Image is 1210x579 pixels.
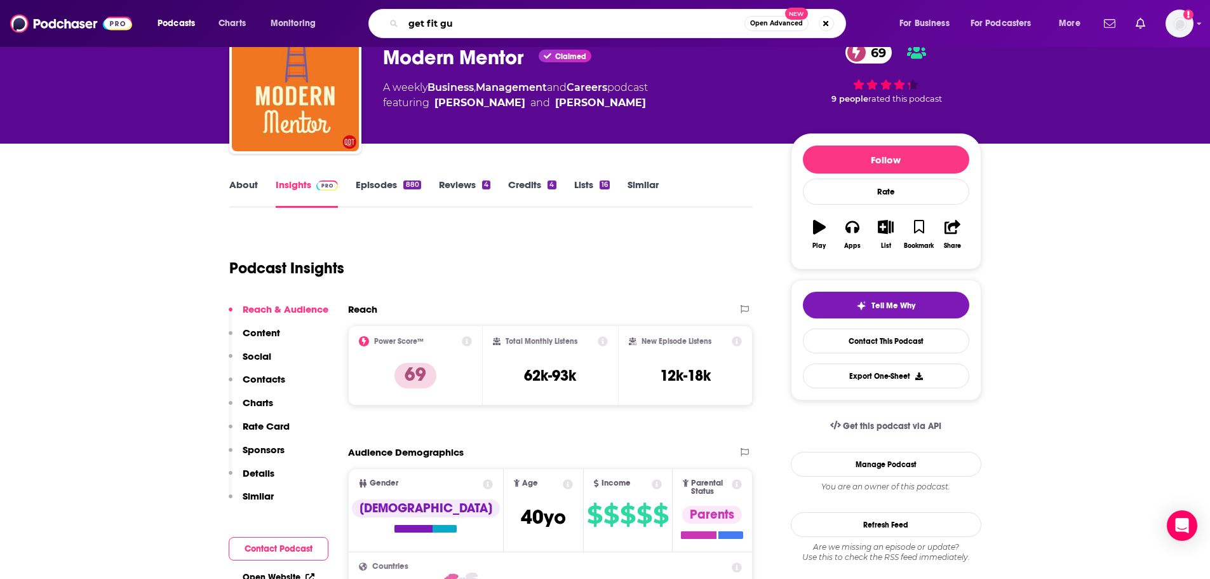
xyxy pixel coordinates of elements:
div: A weekly podcast [383,80,648,111]
span: Income [602,479,631,487]
div: List [881,242,891,250]
p: 69 [394,363,436,388]
a: About [229,179,258,208]
p: Content [243,327,280,339]
button: open menu [149,13,212,34]
span: For Business [899,15,950,32]
button: Contact Podcast [229,537,328,561]
img: tell me why sparkle [856,301,866,311]
span: Logged in as macmillanlovespodcasts [1166,10,1193,37]
h2: New Episode Listens [642,337,711,346]
div: [DEMOGRAPHIC_DATA] [352,500,500,517]
button: Contacts [229,373,285,397]
span: Age [522,479,538,487]
a: InsightsPodchaser Pro [276,179,339,208]
a: Get this podcast via API [820,411,952,442]
a: Business [427,81,474,93]
span: Get this podcast via API [843,421,941,432]
button: Open AdvancedNew [744,16,809,31]
span: For Podcasters [971,15,1032,32]
div: Rate [803,179,969,205]
span: 9 people [831,94,868,104]
input: Search podcasts, credits, & more... [403,13,744,34]
span: Parental Status [691,479,730,496]
div: 16 [600,181,610,189]
div: Apps [844,242,861,250]
a: Episodes880 [356,179,420,208]
img: Podchaser Pro [316,181,339,191]
div: 69 9 peoplerated this podcast [791,33,981,112]
button: Details [229,467,274,491]
a: Similar [628,179,659,208]
span: New [785,8,808,20]
span: $ [653,505,668,525]
button: Show profile menu [1166,10,1193,37]
svg: Add a profile image [1183,10,1193,20]
span: $ [603,505,619,525]
img: User Profile [1166,10,1193,37]
div: Share [944,242,961,250]
span: Charts [218,15,246,32]
button: Bookmark [903,212,936,257]
button: open menu [1050,13,1096,34]
button: Refresh Feed [791,512,981,537]
button: Play [803,212,836,257]
p: Social [243,350,271,362]
h1: Podcast Insights [229,259,344,278]
span: featuring [383,95,648,111]
a: 69 [845,41,892,64]
span: 40 yo [521,505,566,529]
span: 69 [858,41,892,64]
p: Contacts [243,373,285,385]
a: Management [476,81,547,93]
img: Modern Mentor [232,24,359,151]
a: Show notifications dropdown [1099,13,1120,34]
span: $ [587,505,602,525]
button: Reach & Audience [229,303,328,327]
button: List [869,212,902,257]
span: Monitoring [271,15,316,32]
h3: 62k-93k [524,366,576,385]
div: Search podcasts, credits, & more... [380,9,858,38]
img: Podchaser - Follow, Share and Rate Podcasts [10,11,132,36]
p: Charts [243,397,273,409]
div: 4 [548,181,556,189]
button: Follow [803,146,969,174]
span: $ [636,505,652,525]
div: Parents [682,506,742,524]
button: tell me why sparkleTell Me Why [803,292,969,318]
p: Reach & Audience [243,303,328,315]
button: Rate Card [229,420,290,444]
button: Apps [836,212,869,257]
button: Social [229,350,271,374]
a: Show notifications dropdown [1131,13,1150,34]
a: Contact This Podcast [803,329,969,353]
div: Play [812,242,826,250]
span: Countries [372,562,408,571]
div: Open Intercom Messenger [1167,510,1197,541]
a: Reviews4 [439,179,490,208]
span: Claimed [555,53,586,60]
p: Sponsors [243,444,285,456]
span: , [474,81,476,93]
a: Charts [210,13,253,34]
button: Sponsors [229,444,285,467]
button: open menu [262,13,332,34]
h2: Total Monthly Listens [506,337,577,346]
p: Similar [243,490,274,502]
a: Stever Robbins [555,95,646,111]
p: Rate Card [243,420,290,432]
div: You are an owner of this podcast. [791,482,981,492]
div: 4 [482,181,490,189]
span: More [1059,15,1080,32]
button: open menu [891,13,965,34]
a: Careers [567,81,607,93]
div: Bookmark [904,242,934,250]
a: Manage Podcast [791,452,981,477]
button: open menu [962,13,1050,34]
button: Charts [229,397,273,420]
h3: 12k-18k [660,366,711,385]
button: Export One-Sheet [803,364,969,388]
